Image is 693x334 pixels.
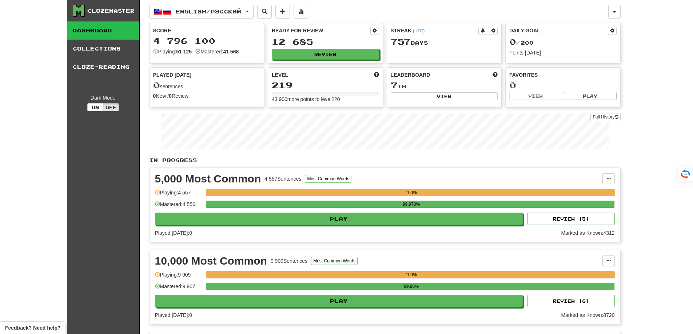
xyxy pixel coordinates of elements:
div: Playing: [153,48,192,55]
div: 4 557 Sentences [264,175,301,182]
span: 0 [153,80,160,90]
div: 12 685 [272,37,379,46]
span: / 200 [509,40,534,46]
div: 4 796 100 [153,36,260,45]
a: Dashboard [67,21,139,40]
div: Clozemaster [87,7,135,15]
div: Day s [391,37,498,47]
span: Played [DATE]: 0 [155,312,192,318]
p: In Progress [149,157,621,164]
div: Points [DATE] [509,49,617,56]
div: 99.98% [208,283,615,290]
strong: 51 125 [176,49,192,55]
div: Marked as Known: 4312 [561,229,614,237]
div: Daily Goal [509,27,608,35]
span: 0 [509,36,516,47]
span: 757 [391,36,411,47]
div: Ready for Review [272,27,370,34]
button: Search sentences [257,5,272,19]
button: Play [155,295,523,307]
span: Open feedback widget [5,324,60,331]
div: Playing: 9 909 [155,271,202,283]
div: Playing: 4 557 [155,189,202,201]
button: Review (5) [527,213,615,225]
strong: 41 568 [223,49,239,55]
div: sentences [153,81,260,90]
strong: 0 [153,93,156,99]
button: Review (6) [527,295,615,307]
button: View [391,92,498,100]
div: Streak [391,27,479,34]
button: More stats [294,5,308,19]
span: This week in points, UTC [493,71,498,79]
div: Mastered: [195,48,239,55]
div: 0 [509,81,617,90]
div: th [391,81,498,90]
div: Marked as Known: 8720 [561,311,614,319]
button: View [509,92,562,100]
button: On [87,103,103,111]
div: Mastered: 4 556 [155,201,202,213]
span: Played [DATE]: 0 [155,230,192,236]
button: Play [564,92,617,100]
div: 5,000 Most Common [155,173,261,184]
button: Review [272,49,379,60]
a: Collections [67,40,139,58]
span: Leaderboard [391,71,430,79]
div: Favorites [509,71,617,79]
button: Most Common Words [305,175,351,183]
span: 7 [391,80,398,90]
button: Add sentence to collection [275,5,290,19]
a: (UTC) [413,28,425,33]
button: Play [155,213,523,225]
button: Most Common Words [311,257,358,265]
div: Score [153,27,260,34]
div: 100% [208,271,615,278]
span: Score more points to level up [374,71,379,79]
div: 100% [208,189,615,196]
span: English / Русский [176,8,241,15]
button: English/Русский [149,5,254,19]
button: Off [103,103,119,111]
a: Full History [590,113,620,121]
div: 219 [272,81,379,90]
div: 43 900 more points to level 220 [272,96,379,103]
div: New / Review [153,92,260,100]
span: Level [272,71,288,79]
strong: 0 [169,93,172,99]
div: Mastered: 9 907 [155,283,202,295]
span: Played [DATE] [153,71,192,79]
a: Cloze-Reading [67,58,139,76]
div: 9 909 Sentences [271,257,307,265]
div: 99.978% [208,201,615,208]
div: Dark Mode [73,94,134,101]
div: 10,000 Most Common [155,255,267,266]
